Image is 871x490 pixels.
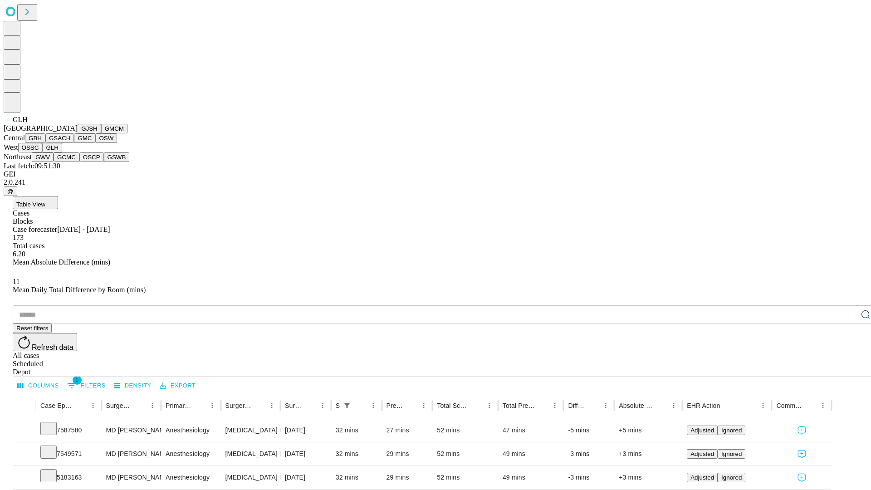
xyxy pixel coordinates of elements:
button: Sort [193,399,206,412]
span: 11 [13,278,20,285]
div: +5 mins [619,419,678,442]
button: Table View [13,196,58,209]
button: Menu [316,399,329,412]
div: -3 mins [568,442,610,465]
div: [MEDICAL_DATA] FLEXIBLE PROXIMAL DIAGNOSTIC [225,419,276,442]
span: 6.20 [13,250,25,258]
button: GSWB [104,152,130,162]
button: Menu [206,399,219,412]
button: Menu [146,399,159,412]
div: [MEDICAL_DATA] FLEXIBLE PROXIMAL DIAGNOSTIC [225,466,276,489]
button: GJSH [78,124,101,133]
div: Predicted In Room Duration [387,402,404,409]
span: Northeast [4,153,32,161]
button: Sort [721,399,734,412]
span: Mean Daily Total Difference by Room (mins) [13,286,146,294]
button: Expand [18,470,31,486]
div: 29 mins [387,442,428,465]
div: +3 mins [619,442,678,465]
button: Sort [354,399,367,412]
button: Sort [655,399,667,412]
div: [DATE] [285,419,327,442]
button: Sort [405,399,417,412]
span: [GEOGRAPHIC_DATA] [4,124,78,132]
span: West [4,143,18,151]
span: 1 [73,376,82,385]
button: Ignored [718,449,745,459]
button: Density [112,379,154,393]
span: Refresh data [32,343,73,351]
button: Refresh data [13,333,77,351]
button: Reset filters [13,323,52,333]
button: Adjusted [687,426,718,435]
button: GBH [25,133,45,143]
div: 29 mins [387,466,428,489]
span: @ [7,188,14,195]
div: 52 mins [437,419,494,442]
div: MD [PERSON_NAME] E Md [106,442,157,465]
div: Anesthesiology [166,466,216,489]
button: Adjusted [687,473,718,482]
button: Sort [536,399,548,412]
span: 173 [13,234,24,241]
button: Menu [757,399,769,412]
div: 1 active filter [341,399,353,412]
div: [DATE] [285,442,327,465]
span: [DATE] - [DATE] [57,225,110,233]
div: 49 mins [503,466,559,489]
div: -5 mins [568,419,610,442]
div: 52 mins [437,442,494,465]
span: Adjusted [690,427,714,434]
span: GLH [13,116,28,123]
span: Adjusted [690,451,714,457]
div: 7587580 [40,419,97,442]
div: 49 mins [503,442,559,465]
span: Ignored [721,451,742,457]
button: Select columns [15,379,61,393]
span: Case forecaster [13,225,57,233]
div: 5183163 [40,466,97,489]
button: Expand [18,446,31,462]
button: Sort [74,399,87,412]
div: Surgeon Name [106,402,132,409]
div: Total Predicted Duration [503,402,535,409]
span: Ignored [721,427,742,434]
div: 27 mins [387,419,428,442]
div: Surgery Name [225,402,252,409]
div: +3 mins [619,466,678,489]
div: -3 mins [568,466,610,489]
span: Adjusted [690,474,714,481]
button: GMCM [101,124,127,133]
button: Sort [133,399,146,412]
div: GEI [4,170,867,178]
button: Sort [804,399,817,412]
div: [DATE] [285,466,327,489]
div: Case Epic Id [40,402,73,409]
button: Show filters [341,399,353,412]
div: Absolute Difference [619,402,654,409]
div: 32 mins [336,419,377,442]
div: Surgery Date [285,402,303,409]
div: Primary Service [166,402,192,409]
div: Scheduled In Room Duration [336,402,340,409]
div: Total Scheduled Duration [437,402,470,409]
span: Last fetch: 09:51:30 [4,162,60,170]
button: OSSC [18,143,43,152]
button: OSW [96,133,117,143]
button: Menu [483,399,496,412]
button: Menu [548,399,561,412]
button: Menu [367,399,380,412]
button: Menu [599,399,612,412]
div: 47 mins [503,419,559,442]
div: Comments [776,402,802,409]
button: Sort [253,399,265,412]
div: 2.0.241 [4,178,867,186]
div: 52 mins [437,466,494,489]
button: Sort [303,399,316,412]
button: OSCP [79,152,104,162]
span: Reset filters [16,325,48,332]
span: Mean Absolute Difference (mins) [13,258,110,266]
div: MD [PERSON_NAME] E Md [106,419,157,442]
button: Adjusted [687,449,718,459]
button: Sort [470,399,483,412]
